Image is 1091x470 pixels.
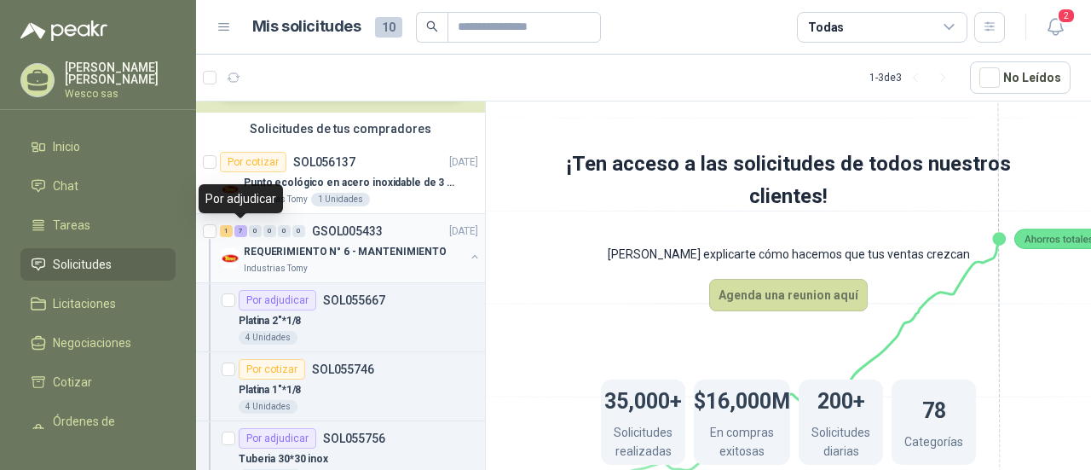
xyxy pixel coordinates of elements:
div: Por adjudicar [239,290,316,310]
p: SOL055667 [323,294,385,306]
div: 0 [249,225,262,237]
span: Inicio [53,137,80,156]
h1: Mis solicitudes [252,15,361,39]
p: En compras exitosas [694,423,790,465]
div: 1 [220,225,233,237]
a: 1 7 0 0 0 0 GSOL005433[DATE] Company LogoREQUERIMIENTO N° 6 - MANTENIMIENTOIndustrias Tomy [220,221,482,276]
h1: 78 [922,390,946,427]
span: 2 [1057,8,1076,24]
div: 1 Unidades [311,193,370,206]
div: 0 [278,225,291,237]
p: [DATE] [449,154,478,171]
p: [PERSON_NAME] [PERSON_NAME] [65,61,176,85]
div: Por cotizar [239,359,305,380]
p: Tuberia 30*30 inox [239,451,328,467]
div: 1 - 3 de 3 [869,64,956,91]
span: 10 [375,17,402,38]
h1: $16,000M [694,380,790,418]
span: Tareas [53,216,90,235]
a: Inicio [20,131,176,163]
p: Platina 1"*1/8 [239,382,301,398]
img: Company Logo [220,179,240,200]
a: Tareas [20,209,176,241]
div: Solicitudes de tus compradores [196,113,485,145]
span: Órdenes de Compra [53,412,159,450]
span: Negociaciones [53,334,131,352]
a: Chat [20,170,176,202]
a: Órdenes de Compra [20,405,176,456]
a: Solicitudes [20,248,176,281]
h1: 35,000+ [604,380,682,418]
p: GSOL005433 [312,225,383,237]
a: Negociaciones [20,327,176,359]
a: Por adjudicarSOL055667Platina 2"*1/84 Unidades [196,283,485,352]
a: Licitaciones [20,287,176,320]
p: Industrias Tomy [244,262,308,276]
span: search [426,20,438,32]
img: Company Logo [220,248,240,269]
p: SOL055756 [323,432,385,444]
p: Solicitudes diarias [799,423,883,465]
a: Por cotizarSOL056137[DATE] Company LogoPunto ecológico en acero inoxidable de 3 puestos, con capa... [196,145,485,214]
div: Por adjudicar [239,428,316,449]
p: Punto ecológico en acero inoxidable de 3 puestos, con capacidad para 121L cada división. [244,175,456,191]
button: No Leídos [970,61,1071,94]
div: Todas [808,18,844,37]
p: SOL055746 [312,363,374,375]
span: Chat [53,177,78,195]
button: Agenda una reunion aquí [709,279,868,311]
button: 2 [1040,12,1071,43]
p: Solicitudes realizadas [601,423,685,465]
div: Por cotizar [220,152,286,172]
h1: 200+ [817,380,865,418]
p: REQUERIMIENTO N° 6 - MANTENIMIENTO [244,244,447,260]
p: SOL056137 [293,156,355,168]
span: Cotizar [53,373,92,392]
div: 7 [234,225,247,237]
p: Platina 2"*1/8 [239,313,301,329]
p: [DATE] [449,223,478,240]
div: 0 [263,225,276,237]
span: Licitaciones [53,294,116,313]
div: 4 Unidades [239,331,297,345]
a: Cotizar [20,366,176,398]
div: Por adjudicar [199,184,283,213]
div: 0 [292,225,305,237]
p: Wesco sas [65,89,176,99]
img: Logo peakr [20,20,107,41]
span: Solicitudes [53,255,112,274]
div: 4 Unidades [239,400,297,414]
a: Por cotizarSOL055746Platina 1"*1/84 Unidades [196,352,485,421]
p: Categorías [904,432,963,455]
